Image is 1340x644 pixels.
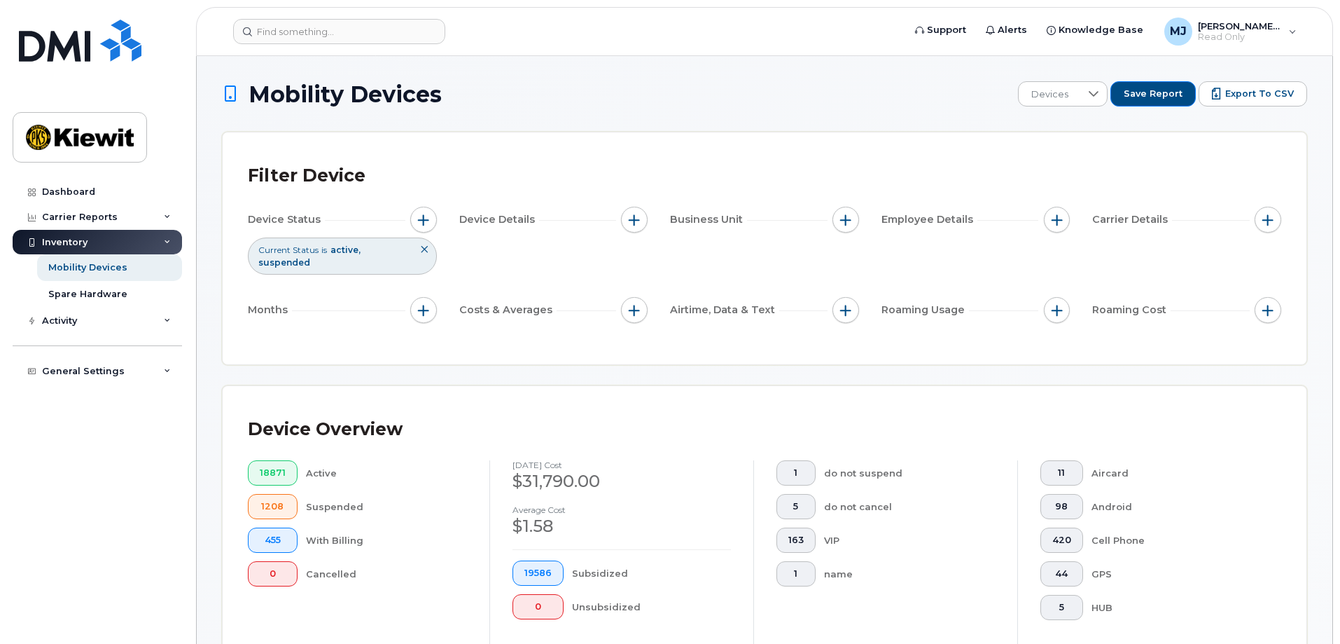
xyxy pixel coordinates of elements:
[248,411,403,448] div: Device Overview
[306,494,468,519] div: Suspended
[1040,561,1083,587] button: 44
[824,528,996,553] div: VIP
[306,460,468,486] div: Active
[1040,528,1083,553] button: 420
[776,460,816,486] button: 1
[572,561,732,586] div: Subsidized
[306,528,468,553] div: With Billing
[260,568,286,580] span: 0
[258,244,319,256] span: Current Status
[1092,212,1172,227] span: Carrier Details
[1052,535,1071,546] span: 420
[258,257,310,268] span: suspended
[248,528,298,553] button: 455
[512,561,564,586] button: 19586
[248,561,298,587] button: 0
[512,470,731,493] div: $31,790.00
[776,561,816,587] button: 1
[1091,460,1259,486] div: Aircard
[1040,460,1083,486] button: 11
[1092,303,1171,317] span: Roaming Cost
[881,212,977,227] span: Employee Details
[824,460,996,486] div: do not suspend
[788,501,804,512] span: 5
[524,601,552,612] span: 0
[330,245,361,255] span: active
[824,561,996,587] div: name
[824,494,996,519] div: do not cancel
[1091,528,1259,553] div: Cell Phone
[1052,602,1071,613] span: 5
[512,594,564,619] button: 0
[248,158,365,194] div: Filter Device
[248,212,325,227] span: Device Status
[459,212,539,227] span: Device Details
[670,303,779,317] span: Airtime, Data & Text
[260,467,286,479] span: 18871
[788,568,804,580] span: 1
[1225,88,1294,100] span: Export to CSV
[1040,494,1083,519] button: 98
[1091,595,1259,620] div: HUB
[1279,583,1329,633] iframe: Messenger Launcher
[1052,568,1071,580] span: 44
[260,535,286,546] span: 455
[788,535,804,546] span: 163
[1091,494,1259,519] div: Android
[512,505,731,514] h4: Average cost
[788,467,804,479] span: 1
[524,568,552,579] span: 19586
[248,460,298,486] button: 18871
[1091,561,1259,587] div: GPS
[1199,81,1307,107] button: Export to CSV
[512,460,731,470] h4: [DATE] cost
[249,82,442,107] span: Mobility Devices
[1052,501,1071,512] span: 98
[572,594,732,619] div: Unsubsidized
[260,501,286,512] span: 1208
[306,561,468,587] div: Cancelled
[1110,81,1196,107] button: Save Report
[248,494,298,519] button: 1208
[1019,82,1081,107] span: Devices
[1040,595,1083,620] button: 5
[321,244,327,256] span: is
[1052,467,1071,479] span: 11
[776,494,816,519] button: 5
[248,303,292,317] span: Months
[776,528,816,553] button: 163
[459,303,557,317] span: Costs & Averages
[512,514,731,538] div: $1.58
[670,212,747,227] span: Business Unit
[1124,88,1182,100] span: Save Report
[881,303,969,317] span: Roaming Usage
